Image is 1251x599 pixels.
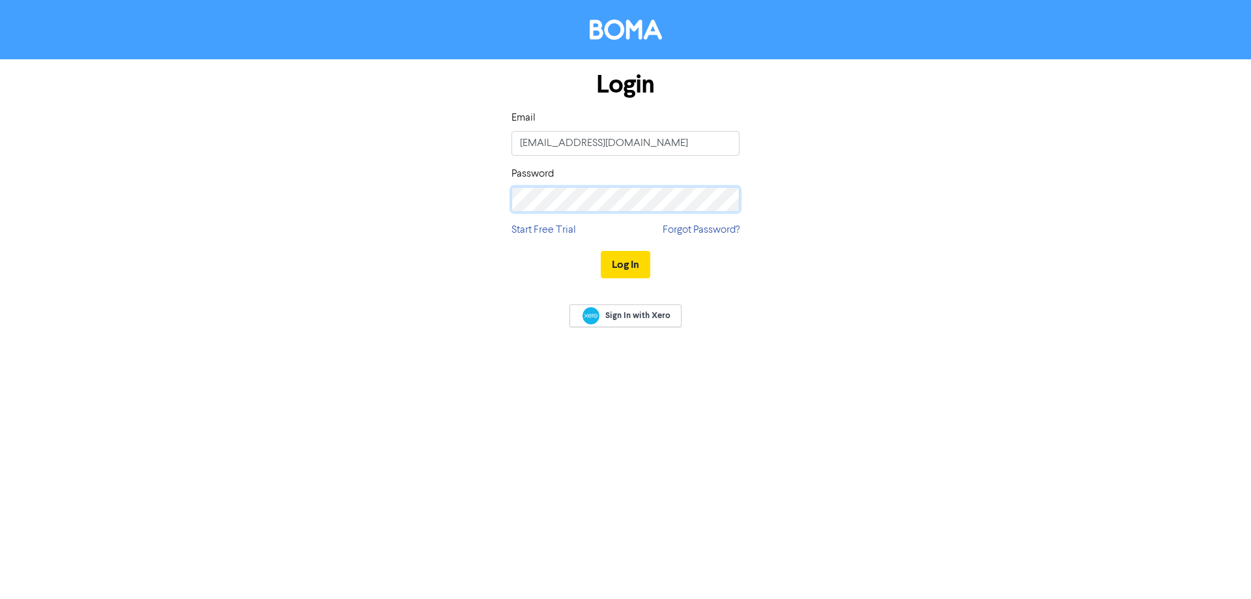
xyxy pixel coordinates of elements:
[590,20,662,40] img: BOMA Logo
[663,222,740,238] a: Forgot Password?
[582,307,599,325] img: Xero logo
[601,251,650,278] button: Log In
[511,110,536,126] label: Email
[1186,536,1251,599] iframe: Chat Widget
[569,304,682,327] a: Sign In with Xero
[605,310,670,321] span: Sign In with Xero
[511,70,740,100] h1: Login
[511,222,576,238] a: Start Free Trial
[511,166,554,182] label: Password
